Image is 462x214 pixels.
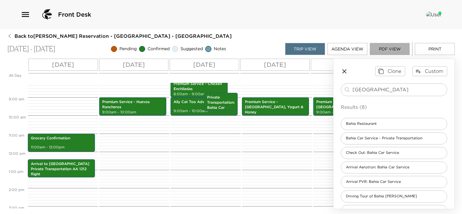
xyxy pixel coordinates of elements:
[264,60,286,69] p: [DATE]
[28,159,95,177] div: Arrival to [GEOGRAPHIC_DATA] Private Transportation AA 1212 flight12:25pm - 1:25pm
[7,115,27,119] span: 10:00 AM
[171,97,238,115] div: Ally Cat Too Adventure9:00am - 10:00am
[341,150,404,155] span: Check Out: Bahia Car Service
[28,134,95,152] div: Grocery Confirmation11:00am - 12:00pm
[370,43,410,55] button: PDF View
[174,92,225,97] p: 8:00am - 9:00am
[341,132,447,144] div: Bahia Car Service - Private Transportation
[193,60,215,69] p: [DATE]
[204,93,238,111] div: Private Transportation: Bahia Car Service to Ally Cat
[353,86,444,93] input: Search for activities
[15,33,232,39] span: Back to [PERSON_NAME] Reservation - [GEOGRAPHIC_DATA] - [GEOGRAPHIC_DATA]
[99,59,169,71] button: [DATE]
[341,136,427,141] span: Bahia Car Service - Private Transportation
[311,59,380,71] button: [DATE]
[174,109,235,114] p: 9:00am - 10:00am
[316,99,377,110] p: Premium Service - [GEOGRAPHIC_DATA]
[316,110,377,115] p: 9:00am - 10:00am
[341,147,447,159] div: Check Out: Bahia Car Service
[31,177,92,182] p: 12:25pm - 1:25pm
[40,7,54,22] img: logo
[426,11,441,18] img: User
[102,99,163,110] p: Premium Service - Huevos Rancheros
[31,161,92,177] p: Arrival to [GEOGRAPHIC_DATA] Private Transportation AA 1212 flight
[341,194,422,199] span: Driving Tour of Bahia [PERSON_NAME]
[148,46,170,52] span: Confirmed
[240,59,310,71] button: [DATE]
[341,103,447,111] p: Results (8)
[341,190,447,203] div: Driving Tour of Bahia [PERSON_NAME]
[174,99,235,105] p: Ally Cat Too Adventure
[7,151,27,156] span: 12:00 PM
[313,97,380,115] div: Premium Service - [GEOGRAPHIC_DATA]9:00am - 10:00am
[341,165,414,170] span: Arrival Aerotron: Bahia Car Service
[214,46,226,52] span: Notes
[174,81,225,92] p: Premium Service - Chicken Enchiladas
[341,208,403,213] span: [PERSON_NAME] Catamaran
[285,43,325,55] button: Trip View
[341,121,382,126] span: Bahia Restaurant
[7,45,55,53] p: [DATE] - [DATE]
[327,43,367,55] button: Agenda View
[170,59,239,71] button: [DATE]
[412,66,447,76] button: Custom
[207,95,235,120] p: Private Transportation: Bahia Car Service to Ally Cat
[415,43,455,55] button: Print
[171,79,228,97] div: Premium Service - Chicken Enchiladas8:00am - 9:00am
[245,99,306,115] p: Premium Service - [GEOGRAPHIC_DATA], Yogurt & Honey
[102,110,163,115] p: 9:00am - 10:00am
[341,176,447,188] div: Arrival PVR: Bahia Car Service
[7,133,26,138] span: 11:00 AM
[123,60,145,69] p: [DATE]
[7,187,26,192] span: 2:00 PM
[31,136,92,141] p: Grocery Confirmation
[31,145,92,150] p: 11:00am - 12:00pm
[375,66,405,76] button: Clone
[119,46,137,52] span: Pending
[7,206,26,210] span: 3:00 PM
[52,60,74,69] p: [DATE]
[7,97,26,101] span: 9:00 AM
[58,10,91,19] span: Front Desk
[7,33,232,39] button: Back to[PERSON_NAME] Reservation - [GEOGRAPHIC_DATA] - [GEOGRAPHIC_DATA]
[341,161,447,173] div: Arrival Aerotron: Bahia Car Service
[341,118,447,130] div: Bahia Restaurant
[242,97,309,115] div: Premium Service - [GEOGRAPHIC_DATA], Yogurt & Honey9:00am - 10:00am
[181,46,203,52] span: Suggested
[9,73,26,78] p: All Day
[7,169,25,174] span: 1:00 PM
[28,59,98,71] button: [DATE]
[99,97,166,115] div: Premium Service - Huevos Rancheros9:00am - 10:00am
[341,179,406,184] span: Arrival PVR: Bahia Car Service
[245,115,306,120] p: 9:00am - 10:00am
